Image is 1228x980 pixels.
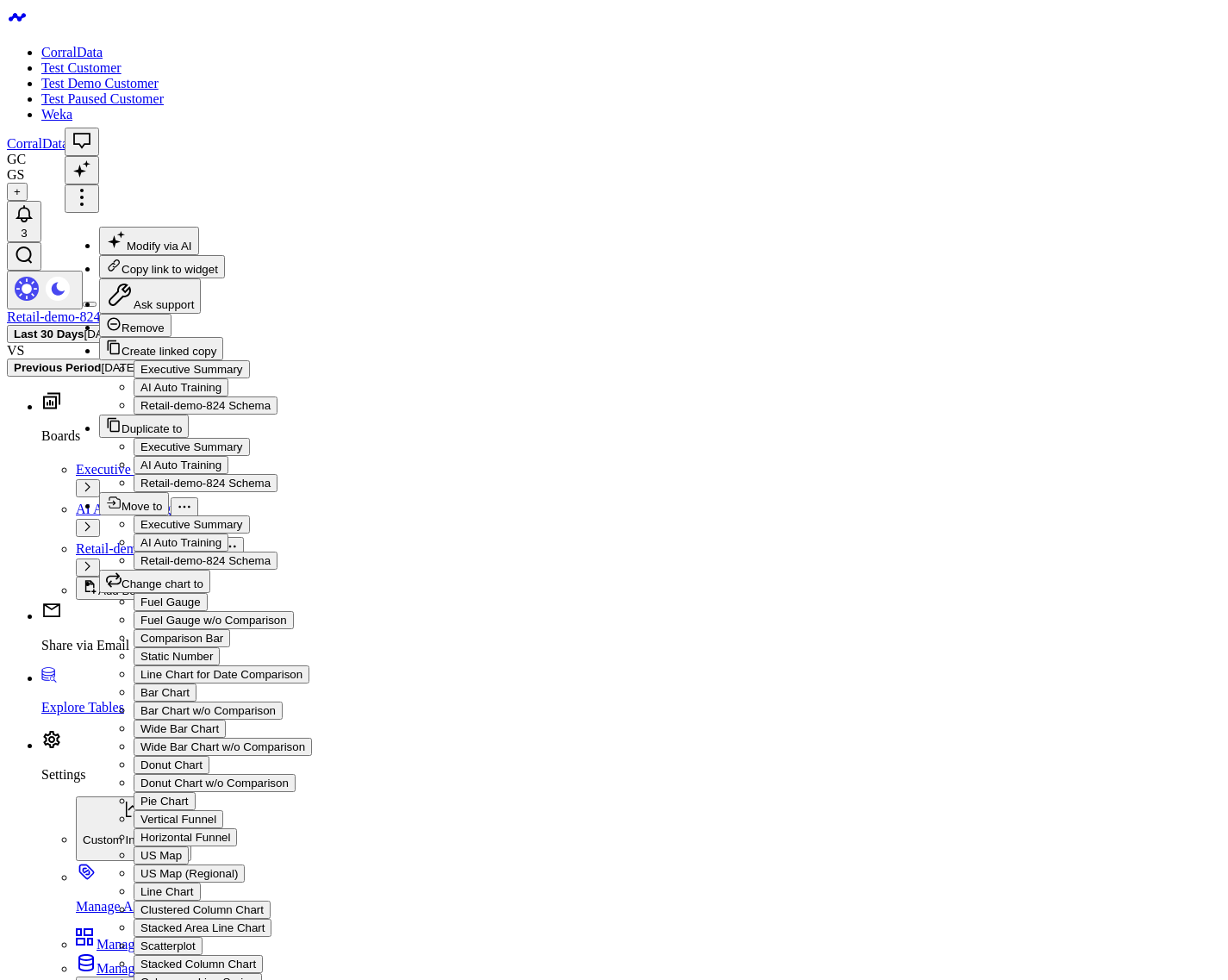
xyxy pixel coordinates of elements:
[99,314,171,337] button: Remove
[41,428,1221,444] p: Boards
[7,343,1221,359] div: VS
[134,901,271,919] button: Clustered Column Chart
[134,552,277,570] button: Retail-demo-824 Schema
[41,76,159,91] a: Test Demo Customer
[99,227,199,255] button: Modify via AI
[7,201,41,242] button: 3
[134,738,312,756] button: Wide Bar Chart w/o Comparison
[134,360,250,378] button: Executive Summary
[14,328,84,340] b: Last 30 Days
[134,515,250,534] button: Executive Summary
[134,396,277,415] button: Retail-demo-824 Schema
[134,792,196,810] button: Pie Chart
[134,774,296,792] button: Donut Chart w/o Comparison
[134,438,250,456] button: Executive Summary
[134,456,228,474] button: AI Auto Training
[134,883,201,901] button: Line Chart
[134,629,230,647] button: Comparison Bar
[134,378,228,396] button: AI Auto Training
[134,756,209,774] button: Donut Chart
[7,325,167,343] button: Last 30 Days[DATE]-[DATE]
[134,955,263,973] button: Stacked Column Chart
[41,91,164,106] a: Test Paused Customer
[134,593,208,611] button: Fuel Gauge
[41,700,1221,715] p: Explore Tables
[99,492,169,515] button: Move to
[134,846,189,865] button: US Map
[134,702,283,720] button: Bar Chart w/o Comparison
[7,167,24,183] div: GS
[41,671,1221,715] a: Explore Tables
[7,359,184,377] button: Previous Period[DATE]-[DATE]
[7,136,68,151] a: CorralData
[134,647,220,665] button: Static Number
[7,152,26,167] div: GC
[134,828,237,846] button: Horizontal Funnel
[41,107,72,122] a: Weka
[134,865,245,883] button: US Map (Regional)
[41,638,1221,653] p: Share via Email
[14,227,34,240] div: 3
[14,185,21,198] span: +
[76,899,1221,914] p: Manage AI Metadata
[7,309,147,324] a: Retail-demo-824 Schema
[7,183,28,201] button: +
[99,415,189,438] button: Duplicate to
[99,570,210,593] button: Change chart to
[14,361,101,374] b: Previous Period
[134,534,228,552] button: AI Auto Training
[41,45,103,59] a: CorralData
[41,767,1221,783] p: Settings
[99,278,201,314] button: Ask support
[134,611,294,629] button: Fuel Gauge w/o Comparison
[134,937,203,955] button: Scatterplot
[134,474,277,492] button: Retail-demo-824 Schema
[134,720,226,738] button: Wide Bar Chart
[134,665,309,684] button: Line Chart for Date Comparison
[41,60,122,75] a: Test Customer
[134,810,223,828] button: Vertical Funnel
[134,919,271,937] button: Stacked Area Line Chart
[134,684,196,702] button: Bar Chart
[7,242,41,271] button: Open search
[99,255,225,278] button: Copy link to widget
[99,337,223,360] button: Create linked copy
